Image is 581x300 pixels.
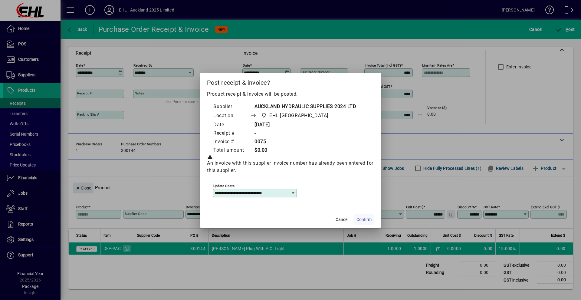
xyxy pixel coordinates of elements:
span: Confirm [356,216,372,223]
mat-label: Update costs [213,183,235,188]
p: Product receipt & invoice will be posted. [207,91,374,98]
td: Total amount [213,146,250,155]
span: EHL [GEOGRAPHIC_DATA] [269,112,328,119]
td: 0075 [250,138,356,146]
h2: Post receipt & invoice? [200,73,381,90]
div: An invoice with this supplier invoice number has already been entered for this supplier. [207,155,374,174]
td: Invoice # [213,138,250,146]
td: $0.00 [250,146,356,155]
span: Cancel [336,216,348,223]
td: - [250,129,356,138]
td: Supplier [213,103,250,111]
td: [DATE] [250,121,356,129]
td: Date [213,121,250,129]
td: Receipt # [213,129,250,138]
button: Confirm [354,214,374,225]
td: AUCKLAND HYDRAULIC SUPPLIES 2024 LTD [250,103,356,111]
button: Cancel [332,214,352,225]
td: Location [213,111,250,121]
span: EHL AUCKLAND [259,111,331,120]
